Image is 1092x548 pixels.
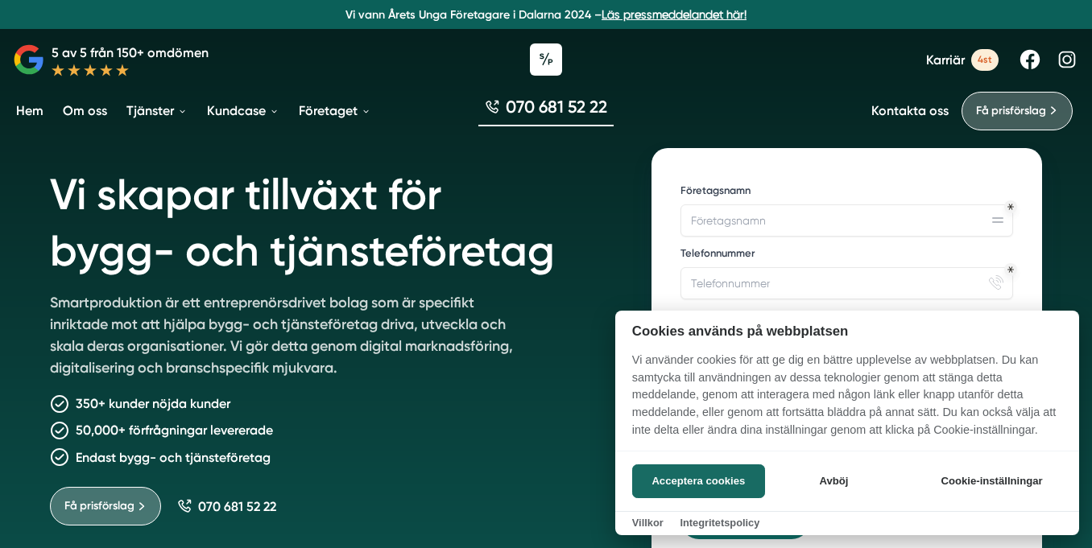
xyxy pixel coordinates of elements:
button: Cookie-inställningar [921,464,1062,498]
h2: Cookies används på webbplatsen [615,323,1079,339]
p: Vi använder cookies för att ge dig en bättre upplevelse av webbplatsen. Du kan samtycka till anvä... [615,352,1079,450]
button: Acceptera cookies [632,464,765,498]
a: Villkor [632,517,664,529]
button: Avböj [770,464,898,498]
a: Integritetspolicy [680,517,759,529]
